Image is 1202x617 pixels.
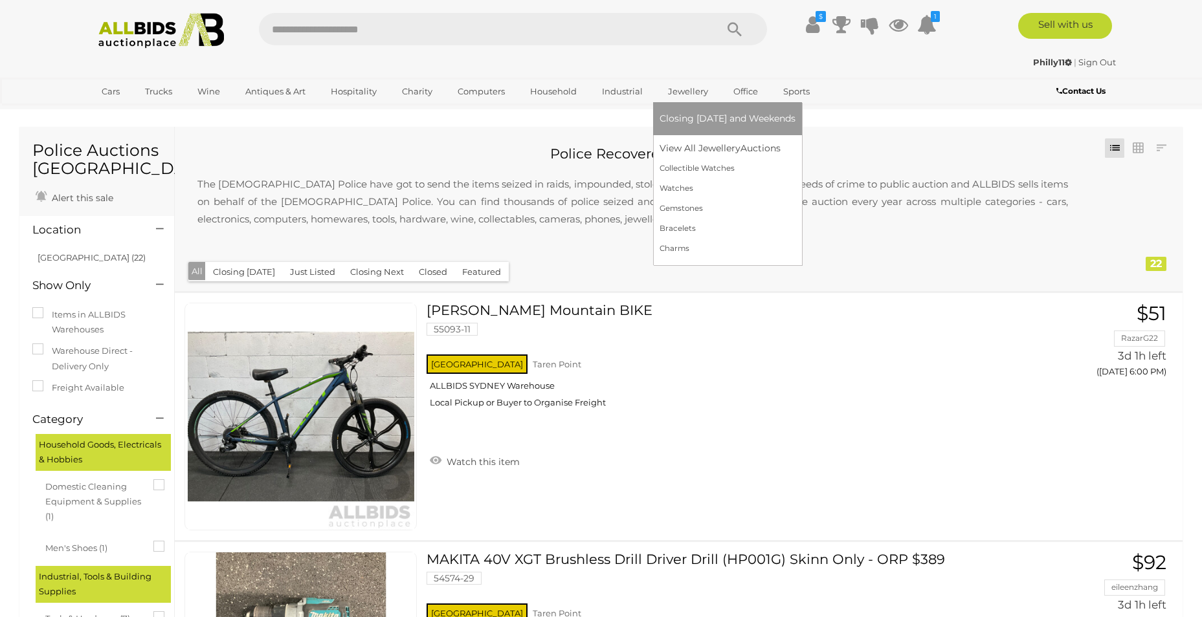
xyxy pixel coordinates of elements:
a: [GEOGRAPHIC_DATA] [93,102,202,124]
img: 55093-11a.jpeg [188,303,414,530]
a: Computers [449,81,513,102]
b: Contact Us [1056,86,1106,96]
a: [PERSON_NAME] Mountain BIKE 55093-11 [GEOGRAPHIC_DATA] Taren Point ALLBIDS SYDNEY Warehouse Local... [436,303,1005,418]
img: Allbids.com.au [91,13,232,49]
a: Trucks [137,81,181,102]
button: Closing [DATE] [205,262,283,282]
a: Charity [394,81,441,102]
span: | [1074,57,1076,67]
div: Household Goods, Electricals & Hobbies [36,434,171,471]
h1: Police Auctions [GEOGRAPHIC_DATA] [32,142,161,177]
button: Closing Next [342,262,412,282]
a: Philly11 [1033,57,1074,67]
a: Cars [93,81,128,102]
button: Search [702,13,767,45]
button: Featured [454,262,509,282]
span: Watch this item [443,456,520,468]
a: Contact Us [1056,84,1109,98]
strong: Philly11 [1033,57,1072,67]
a: $51 RazarG22 3d 1h left ([DATE] 6:00 PM) [1025,303,1170,384]
h4: Category [32,413,137,426]
a: Hospitality [322,81,385,102]
button: Just Listed [282,262,343,282]
a: Industrial [594,81,651,102]
a: Alert this sale [32,187,117,206]
h4: Show Only [32,279,137,292]
i: 1 [931,11,940,22]
a: Sell with us [1018,13,1112,39]
a: [GEOGRAPHIC_DATA] (22) [38,252,146,263]
a: Wine [189,81,228,102]
a: $ [803,13,823,36]
a: Sports [775,81,818,102]
div: 22 [1146,257,1166,271]
span: $51 [1137,301,1166,325]
a: Office [725,81,766,102]
a: 1 [917,13,937,36]
label: Freight Available [32,380,124,395]
a: Sign Out [1078,57,1116,67]
a: Watch this item [427,451,523,470]
span: Alert this sale [49,192,113,204]
p: The [DEMOGRAPHIC_DATA] Police have got to send the items seized in raids, impounded, stolen, lost... [184,162,1081,241]
a: Household [522,81,585,102]
h2: Police Recovered Goods [184,146,1081,161]
h4: Location [32,224,137,236]
label: Warehouse Direct - Delivery Only [32,343,161,374]
span: Men's Shoes (1) [45,537,142,556]
span: Domestic Cleaning Equipment & Supplies (1) [45,476,142,525]
a: Jewellery [660,81,717,102]
button: All [188,262,206,281]
label: Items in ALLBIDS Warehouses [32,307,161,338]
span: $92 [1132,550,1166,574]
i: $ [816,11,826,22]
a: Antiques & Art [237,81,314,102]
button: Closed [411,262,455,282]
div: Industrial, Tools & Building Supplies [36,566,171,603]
